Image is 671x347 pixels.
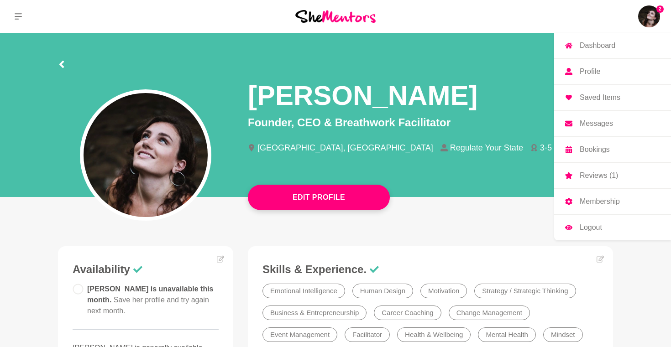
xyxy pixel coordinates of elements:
p: Founder, CEO & Breathwork Facilitator [248,114,613,131]
span: [PERSON_NAME] is unavailable this month. [87,285,214,315]
a: Casey Aubin2DashboardProfileSaved ItemsMessagesBookingsReviews (1)MembershipLogout [638,5,660,27]
img: Casey Aubin [638,5,660,27]
span: Save her profile and try again next month. [87,296,209,315]
img: She Mentors Logo [295,10,376,22]
a: Dashboard [554,33,671,58]
a: Bookings [554,137,671,162]
li: 3-5 years [530,144,582,152]
p: Messages [580,120,613,127]
li: Regulate Your State [440,144,530,152]
p: Saved Items [580,94,620,101]
h1: [PERSON_NAME] [248,78,477,113]
span: 2 [656,5,664,13]
p: Profile [580,68,600,75]
a: Messages [554,111,671,136]
p: Bookings [580,146,610,153]
h3: Skills & Experience. [262,263,598,276]
a: Saved Items [554,85,671,110]
p: Membership [580,198,620,205]
h3: Availability [73,263,219,276]
p: Dashboard [580,42,615,49]
p: Logout [580,224,602,231]
p: Reviews (1) [580,172,618,179]
button: Edit Profile [248,185,390,210]
a: Profile [554,59,671,84]
li: [GEOGRAPHIC_DATA], [GEOGRAPHIC_DATA] [248,144,440,152]
a: Reviews (1) [554,163,671,188]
